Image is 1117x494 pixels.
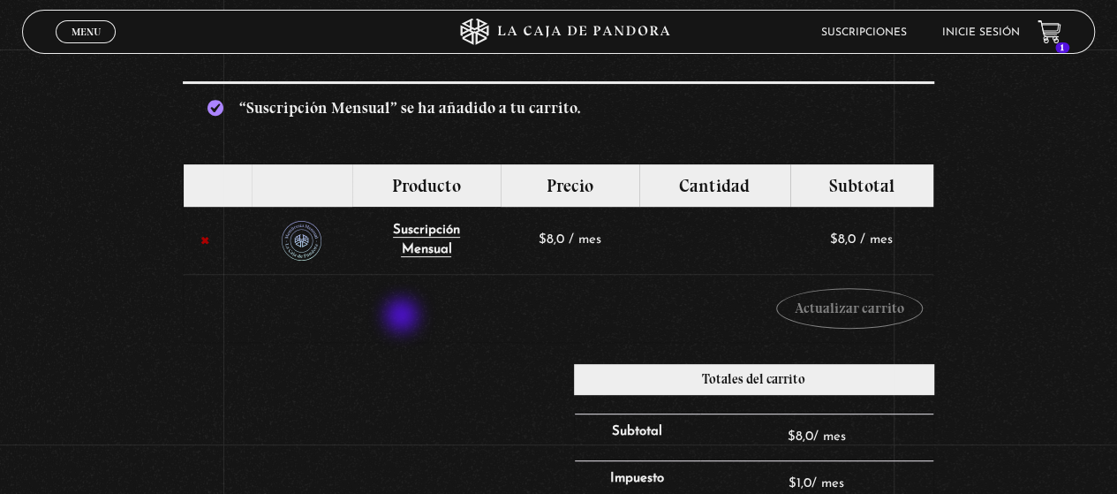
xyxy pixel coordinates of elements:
[790,164,933,207] th: Subtotal
[789,477,796,490] span: $
[830,233,838,247] span: $
[821,27,907,38] a: Suscripciones
[1038,20,1061,44] a: 1
[1055,42,1069,53] span: 1
[539,233,547,247] span: $
[639,164,790,207] th: Cantidad
[569,233,601,247] span: / mes
[942,27,1020,38] a: Inicie sesión
[65,42,107,54] span: Cerrar
[700,414,933,461] td: / mes
[830,233,856,247] bdi: 8,0
[574,364,934,395] h2: Totales del carrito
[539,233,564,247] bdi: 8,0
[776,288,923,329] button: Actualizar carrito
[501,164,639,207] th: Precio
[352,164,501,207] th: Producto
[575,414,700,461] th: Subtotal
[860,233,893,247] span: / mes
[788,430,796,444] span: $
[183,81,933,132] div: “Suscripción Mensual” se ha añadido a tu carrito.
[72,27,101,37] span: Menu
[194,231,215,251] a: Eliminar Suscripción Mensual del carrito
[393,224,460,258] a: Suscripción Mensual
[393,224,460,237] span: Suscripción
[788,430,813,444] span: 8,0
[789,477,811,490] span: 1,0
